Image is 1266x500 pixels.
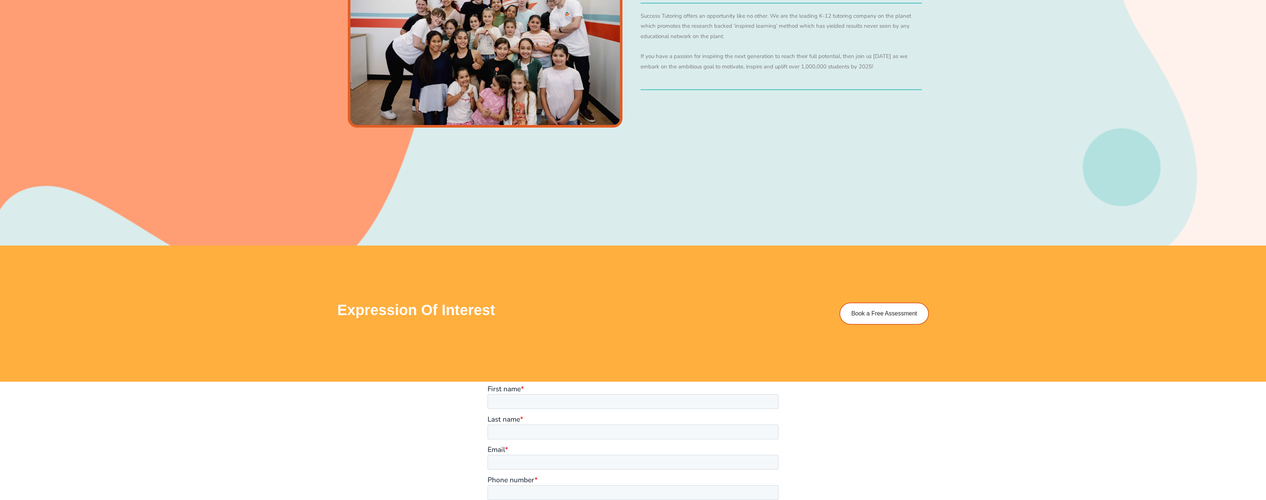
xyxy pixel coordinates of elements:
[337,303,805,317] h3: Expression of Interest
[851,311,917,317] span: Book a Free Assessment
[641,51,922,72] p: If you have a passion for inspiring the next generation to reach their full potential, then join ...
[1139,416,1266,500] iframe: Chat Widget
[839,303,929,325] a: Book a Free Assessment
[641,11,922,42] p: Success Tutoring offers an opportunity like no other. We are the leading K-12 tutoring company on...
